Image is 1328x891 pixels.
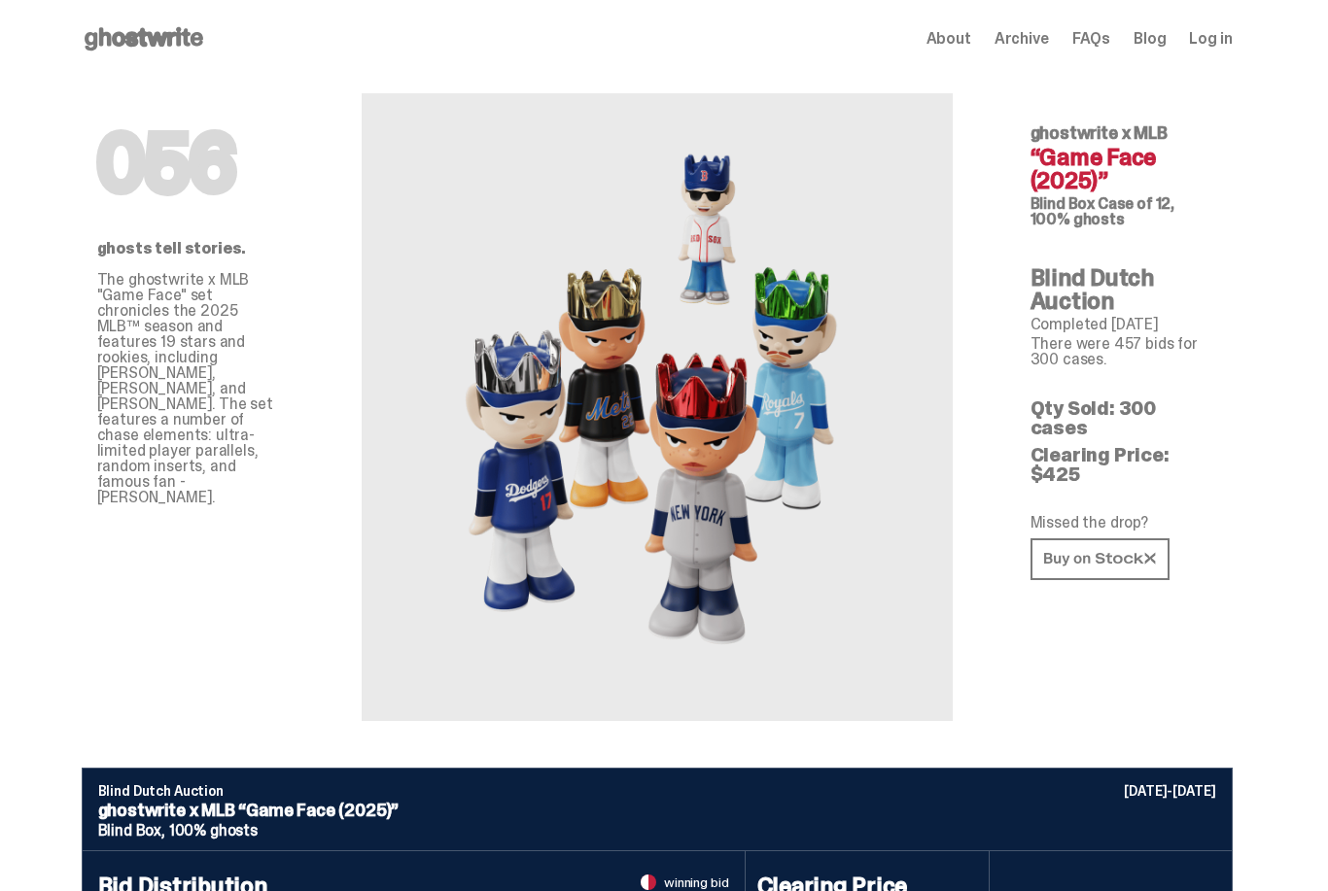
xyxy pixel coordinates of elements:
[210,820,258,840] span: ghosts
[1031,193,1175,229] span: Case of 12, 100% ghosts
[926,31,971,47] a: About
[1031,266,1217,313] h4: Blind Dutch Auction
[1072,31,1110,47] a: FAQs
[1031,515,1217,531] p: Missed the drop?
[98,784,1216,798] p: Blind Dutch Auction
[664,875,728,889] span: winning bid
[1031,146,1217,192] h4: “Game Face (2025)”
[1189,31,1232,47] a: Log in
[1031,445,1217,484] p: Clearing Price: $425
[97,241,284,257] p: ghosts tell stories.
[98,802,1216,819] p: ghostwrite x MLB “Game Face (2025)”
[443,140,871,674] img: MLB&ldquo;Game Face (2025)&rdquo;
[1031,336,1217,367] p: There were 457 bids for 300 cases.
[97,124,284,202] h1: 056
[995,31,1049,47] a: Archive
[1031,398,1217,437] p: Qty Sold: 300 cases
[1031,193,1096,214] span: Blind Box
[1031,317,1217,332] p: Completed [DATE]
[97,272,284,505] p: The ghostwrite x MLB "Game Face" set chronicles the 2025 MLB™ season and features 19 stars and ro...
[1124,784,1215,798] p: [DATE]-[DATE]
[1134,31,1166,47] a: Blog
[169,820,206,840] span: 100%
[98,820,165,840] span: Blind Box,
[1031,121,1168,145] span: ghostwrite x MLB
